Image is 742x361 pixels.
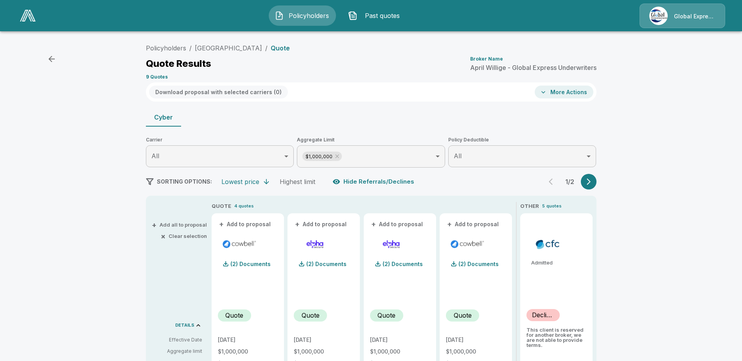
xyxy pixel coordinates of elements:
p: [DATE] [294,337,354,343]
button: +Add to proposal [370,220,425,229]
p: OTHER [520,202,539,210]
span: All [454,152,462,160]
p: $1,000,000 [218,349,278,354]
p: $1,000,000 [370,349,430,354]
p: Quote [377,311,395,320]
p: Aggregate limit [152,348,202,355]
p: Quote [225,311,243,320]
p: 9 Quotes [146,75,168,79]
span: Carrier [146,136,294,144]
button: +Add to proposal [446,220,501,229]
p: (2) Documents [458,261,499,267]
p: Quote Results [146,59,211,68]
p: [DATE] [446,337,506,343]
p: (2) Documents [230,261,271,267]
span: SORTING OPTIONS: [157,178,212,185]
button: More Actions [535,86,593,98]
div: Highest limit [280,178,315,186]
p: (2) Documents [383,261,423,267]
p: This client is reserved for another broker, we are not able to provide terms. [526,327,586,348]
div: $1,000,000 [302,152,342,161]
button: Past quotes IconPast quotes [342,5,410,26]
button: Hide Referrals/Declines [331,174,417,189]
p: Quote [271,45,290,51]
button: +Add all to proposal [153,222,207,227]
span: Aggregate Limit [297,136,445,144]
img: cowbellp100 [449,238,485,250]
p: (2) Documents [306,261,347,267]
button: ×Clear selection [162,234,207,239]
p: $1,000,000 [446,349,506,354]
img: Policyholders Icon [275,11,284,20]
span: All [151,152,159,160]
p: Admitted [531,260,586,265]
img: elphacyberenhanced [297,238,333,250]
nav: breadcrumb [146,43,290,53]
img: cowbellp250 [221,238,257,250]
a: Policyholders [146,44,186,52]
p: [DATE] [370,337,430,343]
span: + [295,222,300,227]
img: AA Logo [20,10,36,21]
p: QUOTE [212,202,231,210]
p: 4 quotes [234,203,254,209]
p: 5 [542,203,545,209]
li: / [189,43,192,53]
img: cfccyberadmitted [530,238,566,250]
p: Effective Date [152,336,202,343]
p: April Willige - Global Express Underwriters [470,64,596,71]
p: 1 / 2 [562,179,578,185]
span: Policy Deductible [448,136,596,144]
button: Cyber [146,108,181,127]
span: × [161,234,165,239]
div: Lowest price [221,178,259,186]
span: $1,000,000 [302,152,336,161]
p: DETAILS [175,323,194,327]
button: Download proposal with selected carriers (0) [149,86,288,98]
p: Broker Name [470,57,503,61]
span: Past quotes [361,11,404,20]
img: elphacyberstandard [373,238,410,250]
li: / [265,43,268,53]
span: + [152,222,156,227]
p: Declined [532,310,554,320]
p: quotes [546,203,562,209]
button: +Add to proposal [294,220,349,229]
button: +Add to proposal [218,220,273,229]
a: [GEOGRAPHIC_DATA] [195,44,262,52]
span: + [371,222,376,227]
p: [DATE] [218,337,278,343]
span: Policyholders [287,11,330,20]
span: + [447,222,452,227]
p: Quote [454,311,472,320]
button: Policyholders IconPolicyholders [269,5,336,26]
span: + [219,222,224,227]
p: $1,000,000 [294,349,354,354]
img: Past quotes Icon [348,11,358,20]
p: Quote [302,311,320,320]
